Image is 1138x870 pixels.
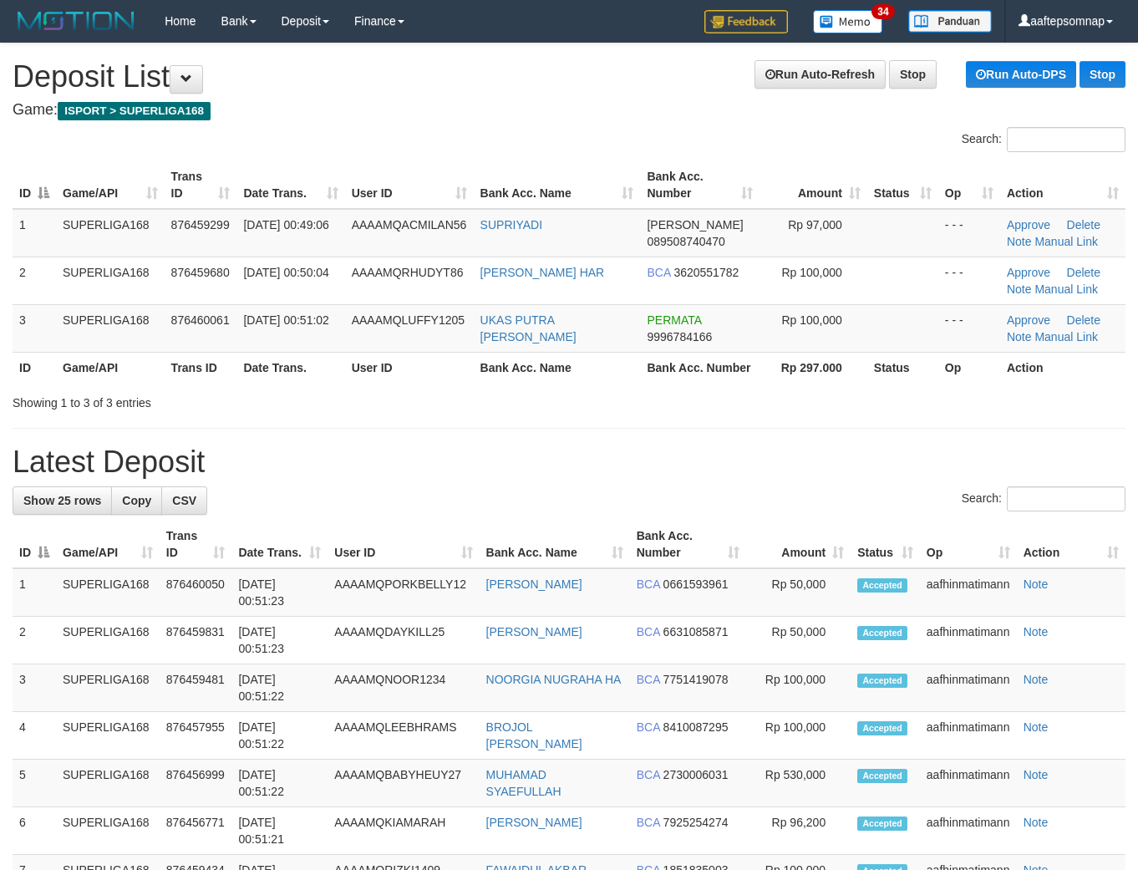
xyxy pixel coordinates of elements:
a: Run Auto-DPS [966,61,1076,88]
th: Trans ID: activate to sort column ascending [165,161,237,209]
span: [DATE] 00:50:04 [243,266,328,279]
td: [DATE] 00:51:22 [231,664,328,712]
td: 876456999 [160,760,232,807]
label: Search: [962,486,1125,511]
th: Amount: activate to sort column ascending [760,161,867,209]
span: [PERSON_NAME] [647,218,743,231]
td: Rp 96,200 [746,807,851,855]
span: Copy 2730006031 to clipboard [663,768,729,781]
a: Note [1024,816,1049,829]
a: Note [1007,330,1032,343]
a: Note [1024,673,1049,686]
td: - - - [938,257,1000,304]
td: SUPERLIGA168 [56,209,165,257]
a: Manual Link [1034,330,1098,343]
td: Rp 100,000 [746,712,851,760]
a: Delete [1067,266,1100,279]
td: [DATE] 00:51:23 [231,617,328,664]
span: Copy 0661593961 to clipboard [663,577,729,591]
a: Stop [1080,61,1125,88]
a: BROJOL [PERSON_NAME] [486,720,582,750]
td: 876457955 [160,712,232,760]
td: Rp 50,000 [746,617,851,664]
span: 876459680 [171,266,230,279]
td: AAAAMQBABYHEUY27 [328,760,479,807]
a: Approve [1007,266,1050,279]
span: Accepted [857,721,907,735]
a: Stop [889,60,937,89]
th: Bank Acc. Name: activate to sort column ascending [480,521,630,568]
span: Copy 3620551782 to clipboard [673,266,739,279]
span: 876459299 [171,218,230,231]
td: SUPERLIGA168 [56,304,165,352]
a: [PERSON_NAME] HAR [480,266,605,279]
th: Game/API [56,352,165,383]
th: Bank Acc. Number [640,352,759,383]
h1: Latest Deposit [13,445,1125,479]
td: - - - [938,304,1000,352]
th: Bank Acc. Number: activate to sort column ascending [630,521,746,568]
span: BCA [647,266,670,279]
td: 876459481 [160,664,232,712]
span: ISPORT > SUPERLIGA168 [58,102,211,120]
span: Accepted [857,626,907,640]
td: AAAAMQLEEBHRAMS [328,712,479,760]
td: 876459831 [160,617,232,664]
span: Accepted [857,578,907,593]
td: Rp 100,000 [746,664,851,712]
span: AAAAMQRHUDYT86 [352,266,464,279]
span: AAAAMQACMILAN56 [352,218,467,231]
th: Op: activate to sort column ascending [938,161,1000,209]
a: SUPRIYADI [480,218,542,231]
span: Copy 6631085871 to clipboard [663,625,729,639]
th: Game/API: activate to sort column ascending [56,521,160,568]
th: User ID [345,352,474,383]
a: Copy [111,486,162,515]
input: Search: [1007,486,1125,511]
span: Accepted [857,769,907,783]
span: Copy 7751419078 to clipboard [663,673,729,686]
th: Status: activate to sort column ascending [867,161,938,209]
td: aafhinmatimann [920,664,1017,712]
a: Note [1024,720,1049,734]
td: AAAAMQNOOR1234 [328,664,479,712]
h4: Game: [13,102,1125,119]
td: [DATE] 00:51:21 [231,807,328,855]
span: Rp 100,000 [781,313,841,327]
a: Note [1007,282,1032,296]
span: 34 [871,4,894,19]
td: SUPERLIGA168 [56,257,165,304]
a: UKAS PUTRA [PERSON_NAME] [480,313,577,343]
td: 1 [13,568,56,617]
td: aafhinmatimann [920,712,1017,760]
a: Note [1024,625,1049,639]
td: 4 [13,712,56,760]
span: Rp 100,000 [781,266,841,279]
th: Game/API: activate to sort column ascending [56,161,165,209]
th: Trans ID [165,352,237,383]
span: PERMATA [647,313,701,327]
span: Copy 8410087295 to clipboard [663,720,729,734]
td: SUPERLIGA168 [56,617,160,664]
span: [DATE] 00:51:02 [243,313,328,327]
label: Search: [962,127,1125,152]
td: SUPERLIGA168 [56,664,160,712]
span: BCA [637,625,660,639]
td: AAAAMQPORKBELLY12 [328,568,479,617]
td: Rp 530,000 [746,760,851,807]
th: User ID: activate to sort column ascending [328,521,479,568]
span: CSV [172,494,196,507]
td: 2 [13,257,56,304]
span: [DATE] 00:49:06 [243,218,328,231]
th: ID: activate to sort column descending [13,161,56,209]
img: panduan.png [908,10,992,33]
td: 3 [13,664,56,712]
td: 5 [13,760,56,807]
th: Op [938,352,1000,383]
th: Date Trans.: activate to sort column ascending [231,521,328,568]
td: SUPERLIGA168 [56,807,160,855]
td: AAAAMQKIAMARAH [328,807,479,855]
th: Status [867,352,938,383]
th: Rp 297.000 [760,352,867,383]
a: Note [1007,235,1032,248]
